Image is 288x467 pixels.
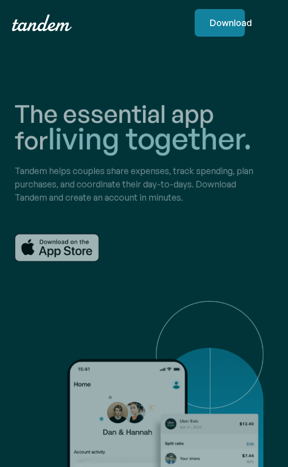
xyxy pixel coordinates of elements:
div: Download [210,17,230,29]
a: home [12,15,72,31]
span: living together. [48,119,251,157]
a: Download [195,9,245,37]
h1: The essential app for [15,101,273,152]
p: Tandem helps couples share expenses, track spending, plan purchases, and coordinate their day-to-... [15,164,273,204]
